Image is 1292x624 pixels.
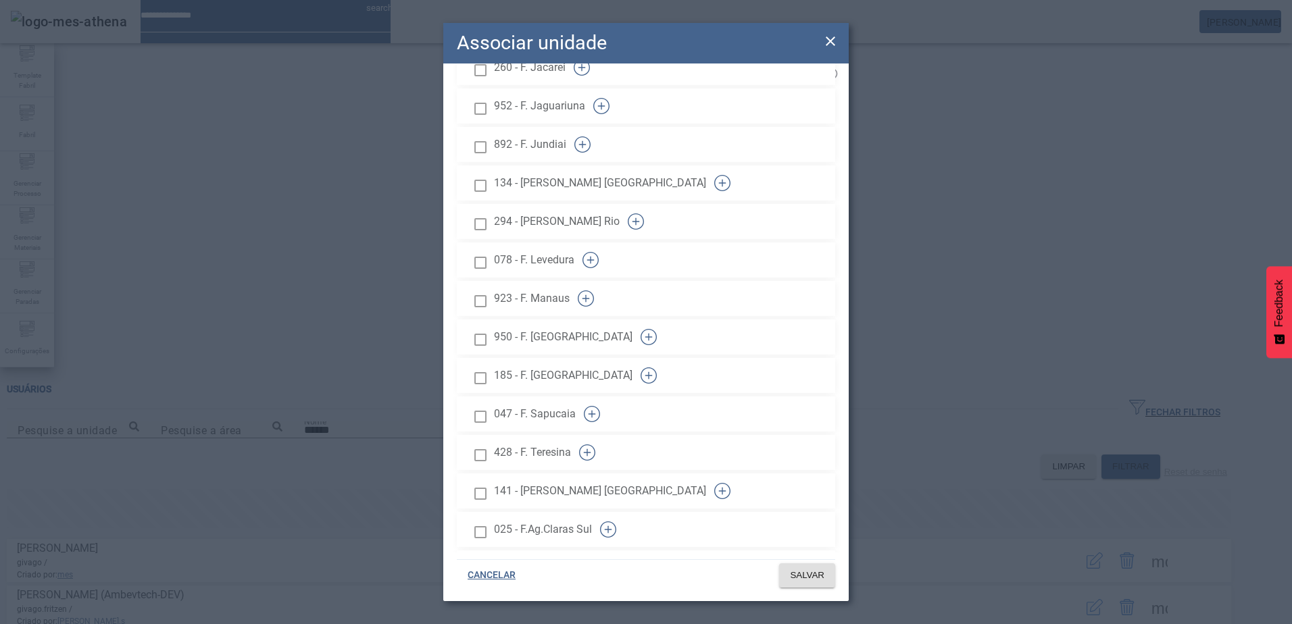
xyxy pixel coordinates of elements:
button: CANCELAR [457,563,526,588]
span: 950 - F. [GEOGRAPHIC_DATA] [494,329,632,345]
button: SALVAR [779,563,835,588]
button: Feedback - Mostrar pesquisa [1266,266,1292,358]
span: 141 - [PERSON_NAME] [GEOGRAPHIC_DATA] [494,483,706,499]
span: SALVAR [790,569,824,582]
span: 078 - F. Levedura [494,252,574,268]
span: Feedback [1273,280,1285,327]
h2: Associar unidade [457,28,607,57]
span: CANCELAR [468,569,516,582]
span: 185 - F. [GEOGRAPHIC_DATA] [494,367,632,384]
span: 025 - F.Ag.Claras Sul [494,521,592,538]
span: 047 - F. Sapucaia [494,406,576,422]
span: 923 - F. Manaus [494,290,570,307]
span: 892 - F. Jundiai [494,136,566,153]
span: 952 - F. Jaguariuna [494,98,585,114]
span: 260 - F. Jacarei [494,59,566,76]
span: 134 - [PERSON_NAME] [GEOGRAPHIC_DATA] [494,175,706,191]
span: 294 - [PERSON_NAME] Rio [494,213,620,230]
span: 428 - F. Teresina [494,444,571,461]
